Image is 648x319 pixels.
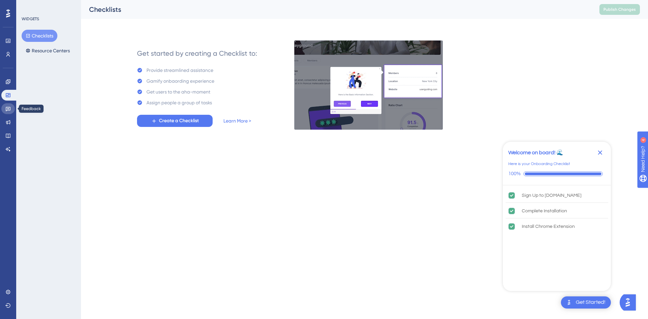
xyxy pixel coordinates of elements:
[506,219,608,234] div: Install Chrome Extension is complete.
[508,149,563,157] div: Welcome on board! 🌊
[22,16,39,22] div: WIDGETS
[223,117,251,125] a: Learn More >
[22,45,74,57] button: Resource Centers
[137,49,257,58] div: Get started by creating a Checklist to:
[603,7,636,12] span: Publish Changes
[508,171,521,177] div: 100%
[146,88,210,96] div: Get users to the aha-moment
[522,191,582,200] div: Sign Up to [DOMAIN_NAME]
[576,299,605,306] div: Get Started!
[508,171,605,177] div: Checklist progress: 100%
[565,298,573,307] img: launcher-image-alternative-text
[146,66,213,74] div: Provide streamlined assistance
[508,161,570,167] div: Here is your Onboarding Checklist
[146,77,214,85] div: Gamify onbaording experience
[16,2,42,10] span: Need Help?
[503,142,611,291] div: Checklist Container
[146,99,212,107] div: Assign people a group of tasks
[503,185,611,289] div: Checklist items
[22,30,57,42] button: Checklists
[159,117,199,125] span: Create a Checklist
[89,5,583,14] div: Checklists
[506,188,608,203] div: Sign Up to UserGuiding.com is complete.
[522,222,575,231] div: Install Chrome Extension
[561,296,611,309] div: Open Get Started! checklist
[522,207,567,215] div: Complete Installation
[506,204,608,218] div: Complete Installation is complete.
[47,3,49,9] div: 4
[595,147,605,158] div: Close Checklist
[137,115,213,127] button: Create a Checklist
[294,40,443,130] img: e28e67207451d1beac2d0b01ddd05b56.gif
[620,292,640,313] iframe: UserGuiding AI Assistant Launcher
[599,4,640,15] button: Publish Changes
